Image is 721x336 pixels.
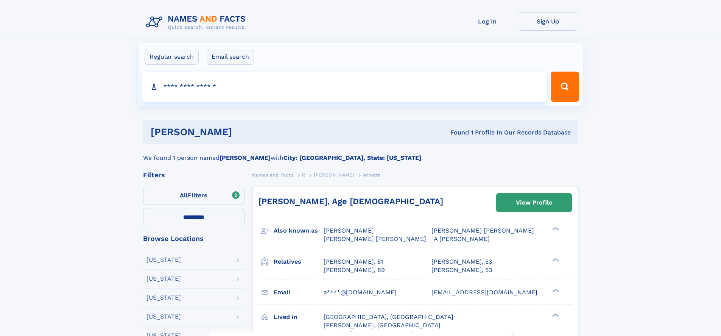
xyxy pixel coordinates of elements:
[274,255,324,268] h3: Relatives
[550,313,559,317] div: ❯
[142,72,548,102] input: search input
[207,49,254,65] label: Email search
[143,235,244,242] div: Browse Locations
[302,170,305,180] a: R
[457,12,518,31] a: Log In
[324,227,374,234] span: [PERSON_NAME]
[220,154,271,161] b: [PERSON_NAME]
[518,12,578,31] a: Sign Up
[302,172,305,178] span: R
[324,322,441,329] span: [PERSON_NAME], [GEOGRAPHIC_DATA]
[259,197,443,206] a: [PERSON_NAME], Age [DEMOGRAPHIC_DATA]
[431,266,492,274] a: [PERSON_NAME], 53
[274,286,324,299] h3: Email
[497,194,572,212] a: View Profile
[146,295,181,301] div: [US_STATE]
[143,172,244,178] div: Filters
[143,144,578,163] div: We found 1 person named with .
[314,172,354,178] span: [PERSON_NAME]
[324,266,385,274] a: [PERSON_NAME], 89
[274,311,324,323] h3: Lived in
[146,257,181,263] div: [US_STATE]
[324,258,383,266] a: [PERSON_NAME], 51
[551,72,579,102] button: Search Button
[274,224,324,237] h3: Also known as
[143,187,244,205] label: Filters
[363,172,381,178] span: Arnette
[324,235,426,242] span: [PERSON_NAME] [PERSON_NAME]
[431,289,537,296] span: [EMAIL_ADDRESS][DOMAIN_NAME]
[283,154,421,161] b: City: [GEOGRAPHIC_DATA], State: [US_STATE]
[431,258,492,266] a: [PERSON_NAME], 53
[341,128,571,137] div: Found 1 Profile In Our Records Database
[550,257,559,262] div: ❯
[143,12,252,33] img: Logo Names and Facts
[151,127,341,137] h1: [PERSON_NAME]
[516,194,552,211] div: View Profile
[252,170,294,180] a: Names and Facts
[550,227,559,231] div: ❯
[314,170,354,180] a: [PERSON_NAME]
[180,192,188,199] span: All
[146,314,181,320] div: [US_STATE]
[431,227,534,234] span: [PERSON_NAME] [PERSON_NAME]
[145,49,199,65] label: Regular search
[146,276,181,282] div: [US_STATE]
[550,288,559,293] div: ❯
[434,235,490,242] span: A [PERSON_NAME]
[324,313,453,320] span: [GEOGRAPHIC_DATA], [GEOGRAPHIC_DATA]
